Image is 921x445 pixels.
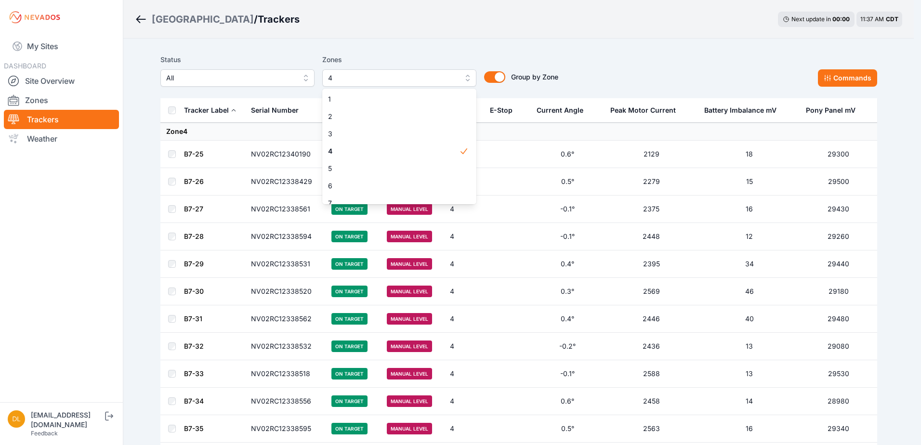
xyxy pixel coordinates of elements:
span: 1 [328,94,459,104]
span: 4 [328,72,457,84]
span: 5 [328,164,459,173]
button: 4 [322,69,476,87]
span: 7 [328,198,459,208]
span: 3 [328,129,459,139]
div: 4 [322,89,476,204]
span: 2 [328,112,459,121]
span: 6 [328,181,459,191]
span: 4 [328,146,459,156]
